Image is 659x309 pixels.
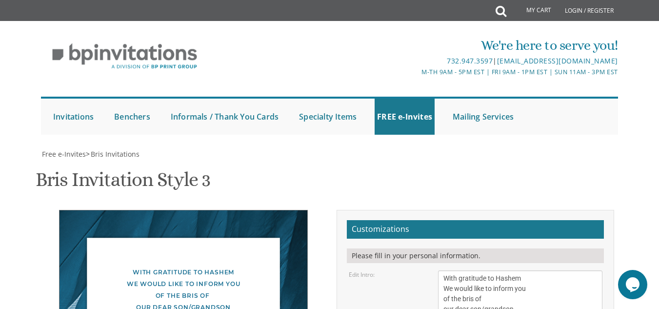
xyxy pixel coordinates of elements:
span: Bris Invitations [91,149,140,159]
a: 732.947.3597 [447,56,493,65]
img: BP Invitation Loft [41,36,208,77]
a: Informals / Thank You Cards [168,99,281,135]
div: Please fill in your personal information. [347,248,604,263]
span: Free e-Invites [42,149,86,159]
a: Specialty Items [297,99,359,135]
a: Free e-Invites [41,149,86,159]
h1: Bris Invitation Style 3 [36,169,210,198]
a: Benchers [112,99,153,135]
label: Edit Intro: [349,270,375,279]
div: We're here to serve you! [234,36,618,55]
a: Bris Invitations [90,149,140,159]
div: M-Th 9am - 5pm EST | Fri 9am - 1pm EST | Sun 11am - 3pm EST [234,67,618,77]
h2: Customizations [347,220,604,239]
span: > [86,149,140,159]
a: Mailing Services [450,99,516,135]
iframe: chat widget [618,270,649,299]
a: [EMAIL_ADDRESS][DOMAIN_NAME] [497,56,618,65]
a: My Cart [505,1,558,21]
div: | [234,55,618,67]
a: FREE e-Invites [375,99,435,135]
a: Invitations [51,99,96,135]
